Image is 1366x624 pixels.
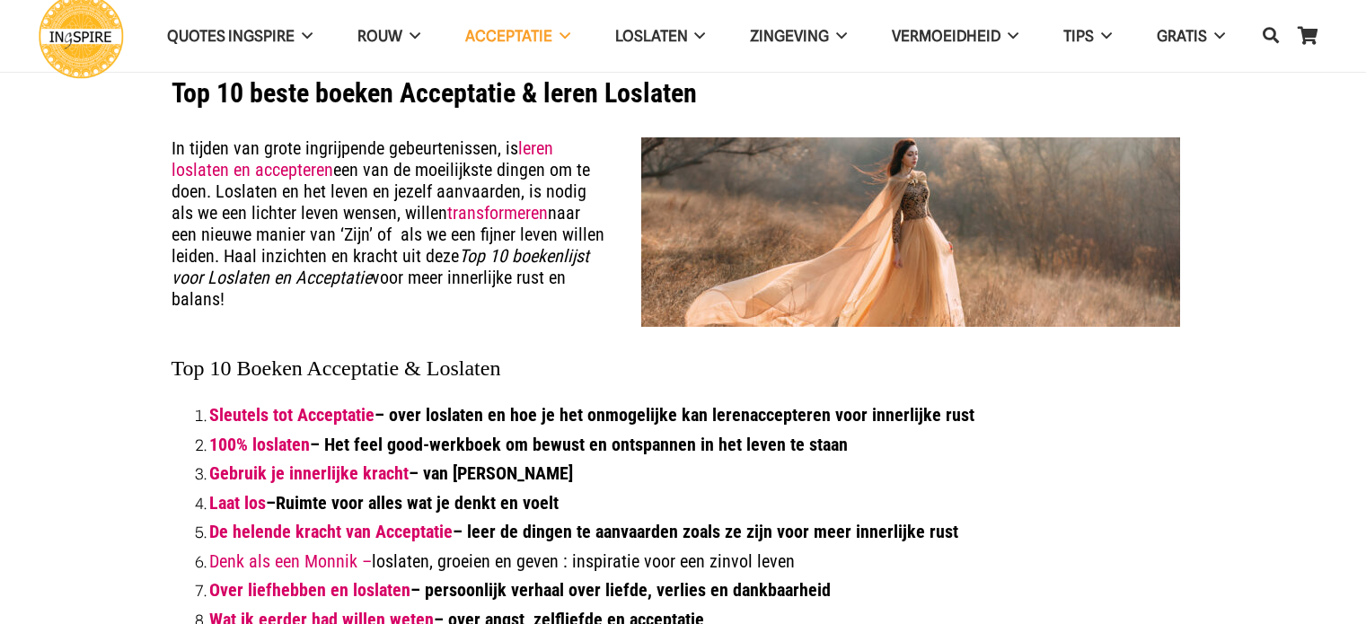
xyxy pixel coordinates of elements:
span: Ruimte voor alles wat je denkt en voelt [276,492,559,514]
span: GRATIS [1157,27,1207,45]
span: Acceptatie [465,27,552,45]
img: Wat is spirituele verlichting? Wijsheden van Ingspire over spirituele verlichting en je Hogere Zelf [641,137,1180,327]
a: Zingeving [727,13,869,59]
a: Gebruik je innerlijke kracht [209,462,409,484]
a: VERMOEIDHEID [869,13,1041,59]
a: QUOTES INGSPIRE [145,13,335,59]
strong: – persoonlijk verhaal over liefde, verlies en dankbaarheid [209,579,831,601]
span: Loslaten [615,27,688,45]
a: TIPS [1041,13,1134,59]
strong: – van [PERSON_NAME] [209,462,573,484]
span: VERMOEIDHEID [892,27,1000,45]
a: Over liefhebben en loslaten [209,579,410,601]
h2: Top 10 Boeken Acceptatie & Loslaten [172,333,1180,382]
span: ROUW [357,27,402,45]
a: De helende kracht van Acceptatie [209,521,453,542]
span: Zingeving [750,27,829,45]
a: leren loslaten en accepteren [172,137,553,180]
em: Top 10 boekenlijst voor Loslaten en Acceptatie [172,245,589,288]
a: Loslaten [593,13,728,59]
span: QUOTES INGSPIRE [167,27,295,45]
a: ROUW [335,13,443,59]
span: TIPS [1063,27,1094,45]
a: Zoeken [1253,14,1289,57]
a: transformeren [447,202,548,224]
span: – over loslaten en hoe je het onmogelijke kan leren [375,404,750,426]
a: Sleutels tot Acceptatie [209,404,375,426]
h1: Top 10 beste boeken Acceptatie & leren Loslaten [172,72,1180,115]
span: loslaten, groeien en geven : inspiratie voor een zinvol leven [372,550,795,572]
strong: – [209,492,559,514]
strong: – Het feel good-werkboek om bewust en ontspannen in het leven te staan [209,434,848,455]
a: Denk als een Monnik – [209,550,372,572]
span: accepteren voor innerlijke rust [750,404,974,426]
a: GRATIS [1134,13,1247,59]
span: – leer de dingen te aanvaarden zoals ze zijn voor meer innerlijke rust [209,521,958,542]
h5: In tijden van grote ingrijpende gebeurtenissen, is een van de moeilijkste dingen om te doen. Losl... [172,137,1180,310]
a: Acceptatie [443,13,593,59]
a: 100% loslaten [209,434,310,455]
a: Laat los [209,492,266,514]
